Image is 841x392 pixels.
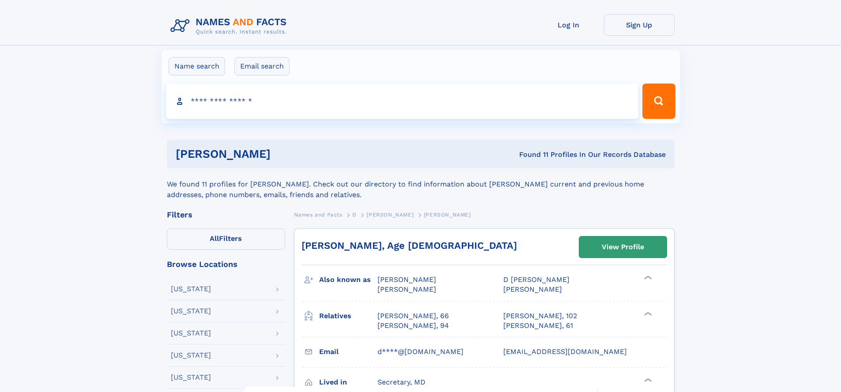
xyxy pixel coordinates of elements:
span: [PERSON_NAME] [366,212,414,218]
h3: Relatives [319,308,377,323]
span: [EMAIL_ADDRESS][DOMAIN_NAME] [503,347,627,356]
div: ❯ [642,275,652,281]
a: [PERSON_NAME], 61 [503,321,573,331]
a: [PERSON_NAME], 66 [377,311,449,321]
label: Name search [169,57,225,76]
div: [US_STATE] [171,285,211,293]
a: [PERSON_NAME], 102 [503,311,577,321]
h3: Email [319,344,377,359]
a: [PERSON_NAME], Age [DEMOGRAPHIC_DATA] [302,240,517,251]
label: Filters [167,228,285,250]
span: [PERSON_NAME] [424,212,471,218]
span: [PERSON_NAME] [377,285,436,293]
a: Log In [533,14,604,36]
span: D [PERSON_NAME] [503,275,569,284]
a: [PERSON_NAME], 94 [377,321,449,331]
a: View Profile [579,236,667,258]
div: ❯ [642,377,652,383]
div: Found 11 Profiles In Our Records Database [395,150,666,160]
span: Secretary, MD [377,378,426,386]
div: [US_STATE] [171,374,211,381]
span: All [210,234,219,243]
div: [US_STATE] [171,352,211,359]
h3: Also known as [319,272,377,287]
img: Logo Names and Facts [167,14,294,38]
div: [US_STATE] [171,308,211,315]
div: Filters [167,211,285,219]
div: We found 11 profiles for [PERSON_NAME]. Check out our directory to find information about [PERSON... [167,168,675,200]
label: Email search [234,57,290,76]
input: search input [166,84,639,119]
span: [PERSON_NAME] [377,275,436,284]
span: [PERSON_NAME] [503,285,562,293]
div: Browse Locations [167,260,285,268]
a: Names and Facts [294,209,343,220]
a: D [352,209,357,220]
div: View Profile [602,237,644,257]
button: Search Button [642,84,675,119]
a: [PERSON_NAME] [366,209,414,220]
div: ❯ [642,311,652,316]
h3: Lived in [319,375,377,390]
a: Sign Up [604,14,675,36]
span: D [352,212,357,218]
div: [US_STATE] [171,330,211,337]
h1: [PERSON_NAME] [176,148,395,160]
